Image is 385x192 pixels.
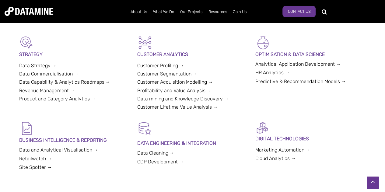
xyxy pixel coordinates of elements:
[5,7,53,16] img: Datamine
[19,71,79,77] a: Data Commercialisation →
[19,121,34,136] img: BI & Reporting
[137,71,198,77] a: Customer Segmentation →
[19,164,52,170] a: Site Spotter →
[255,79,346,84] a: Predictive & Recommendation Models →
[19,50,130,58] p: STRATEGY
[19,147,98,153] a: Data and Analytical Visualisation →
[19,63,57,68] a: Data Strategy →
[255,155,296,161] a: Cloud Analytics →
[137,88,212,93] a: Profitability and Value Analysis →
[137,79,213,85] a: Customer Acquisition Modelling →
[137,139,248,147] p: DATA ENGINEERING & INTEGRATION
[137,104,218,110] a: Customer Lifetime Value Analysis →
[255,121,269,134] img: Digital Activation
[137,50,248,58] p: CUSTOMER ANALYTICS
[19,35,34,50] img: Strategy-1
[255,134,366,143] p: DIGITAL TECHNOLOGIES
[19,136,130,144] p: BUSINESS INTELLIGENCE & REPORTING
[150,4,177,20] a: What We Do
[137,35,152,50] img: Customer Analytics
[137,96,229,102] a: Data mining and Knowledge Discovery →
[19,88,75,93] a: Revenue Management →
[205,4,230,20] a: Resources
[137,121,152,136] img: Data Hygiene
[282,6,316,17] a: Contact Us
[137,150,174,156] a: Data Cleaning →
[19,96,96,102] a: Product and Category Analytics →
[19,156,52,162] a: Retailwatch →
[137,63,184,68] a: Customer Profiling →
[177,4,205,20] a: Our Projects
[230,4,250,20] a: Join Us
[255,147,310,153] a: Marketing Automation →
[128,4,150,20] a: About Us
[255,50,366,58] p: OPTIMISATION & DATA SCIENCE
[255,61,341,67] a: Analytical Application Development →
[137,159,184,165] a: CDP Development →
[255,35,271,50] img: Optimisation & Data Science
[19,79,110,85] a: Data Capability & Analytics Roadmaps →
[255,70,290,75] a: HR Analytics →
